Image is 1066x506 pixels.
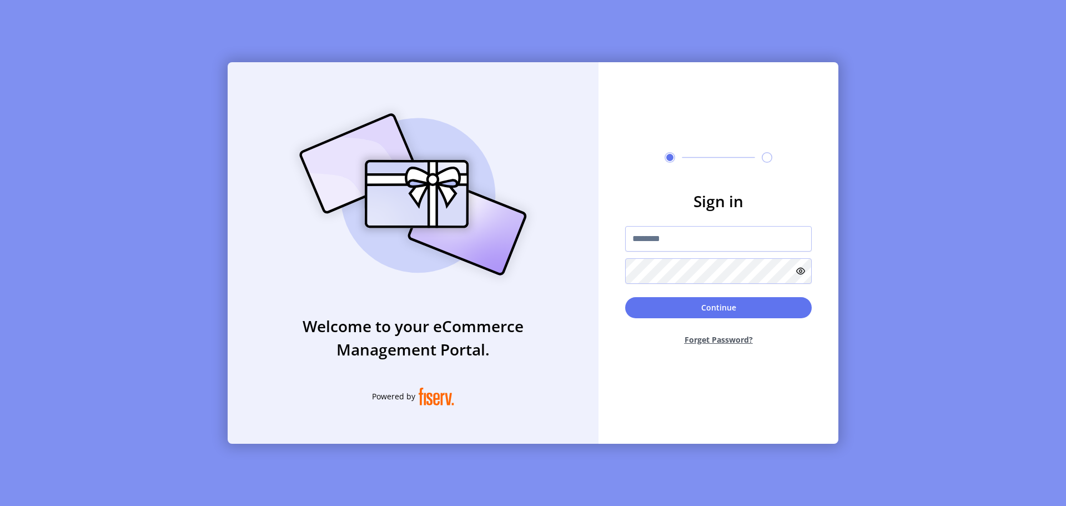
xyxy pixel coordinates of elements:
[283,101,544,288] img: card_Illustration.svg
[372,390,415,402] span: Powered by
[625,189,812,213] h3: Sign in
[625,297,812,318] button: Continue
[625,325,812,354] button: Forget Password?
[228,314,599,361] h3: Welcome to your eCommerce Management Portal.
